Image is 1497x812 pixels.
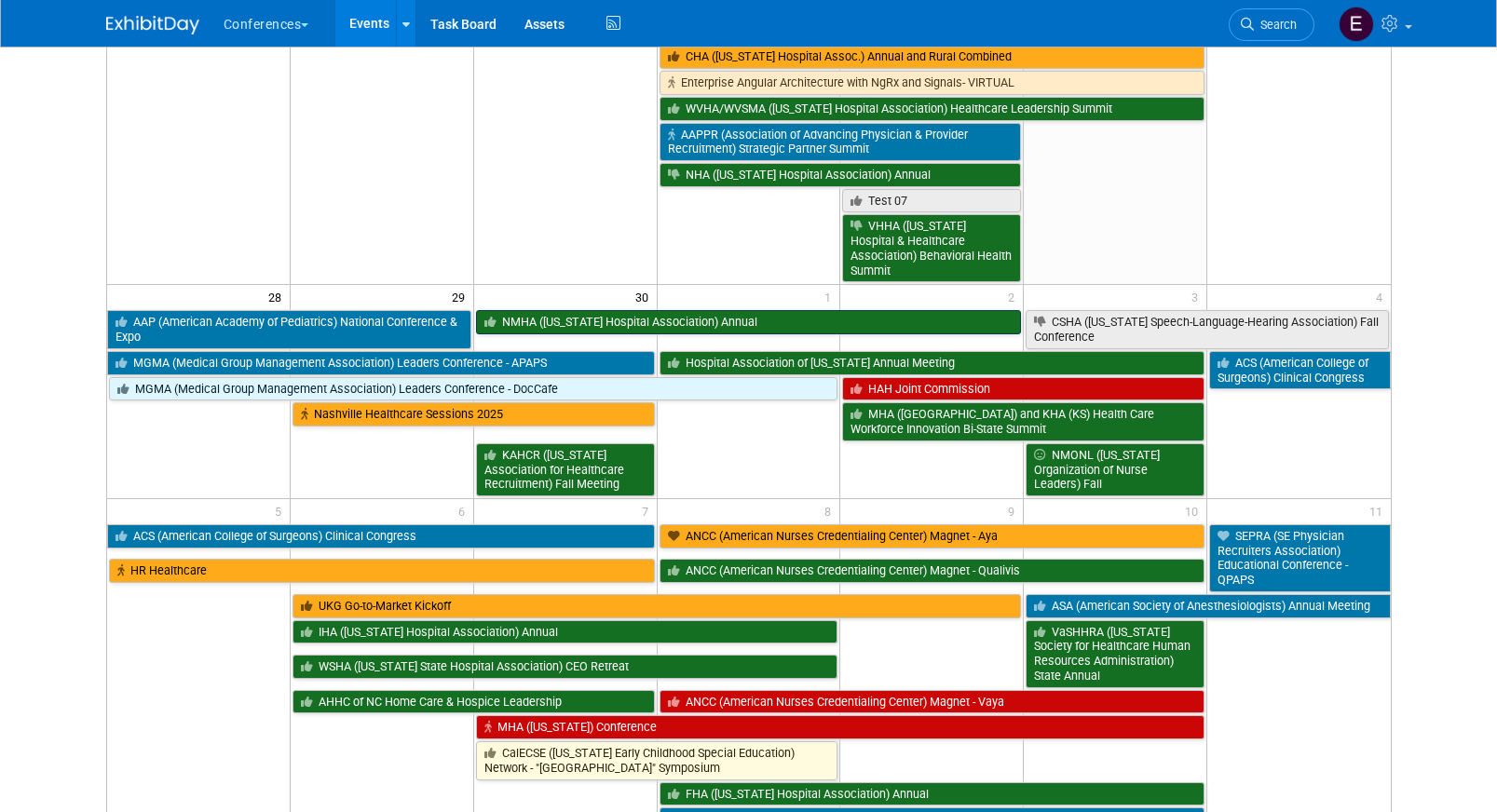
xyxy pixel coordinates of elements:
a: VHHA ([US_STATE] Hospital & Healthcare Association) Behavioral Health Summit [842,214,1021,282]
span: 10 [1183,499,1206,522]
a: CSHA ([US_STATE] Speech-Language-Hearing Association) Fall Conference [1026,310,1388,348]
span: 1 [823,285,839,308]
a: Enterprise Angular Architecture with NgRx and Signals- VIRTUAL [660,71,1205,95]
a: ACS (American College of Surgeons) Clinical Congress [1209,351,1390,389]
a: AAP (American Academy of Pediatrics) National Conference & Expo [107,310,471,348]
a: AAPPR (Association of Advancing Physician & Provider Recruitment) Strategic Partner Summit [660,123,1022,161]
a: UKG Go-to-Market Kickoff [293,594,1021,618]
a: WSHA ([US_STATE] State Hospital Association) CEO Retreat [293,655,838,679]
a: MHA ([US_STATE]) Conference [476,715,1204,739]
a: Search [1229,8,1314,41]
a: FHA ([US_STATE] Hospital Association) Annual [660,782,1205,806]
span: Search [1254,18,1297,32]
a: CHA ([US_STATE] Hospital Assoc.) Annual and Rural Combined [660,45,1205,69]
span: 4 [1374,285,1391,308]
span: 2 [1006,285,1023,308]
a: MHA ([GEOGRAPHIC_DATA]) and KHA (KS) Health Care Workforce Innovation Bi-State Summit [842,402,1204,440]
span: 5 [273,499,290,522]
img: Erin Anderson [1339,7,1374,42]
a: Hospital Association of [US_STATE] Annual Meeting [660,351,1205,375]
a: NHA ([US_STATE] Hospital Association) Annual [660,163,1022,187]
a: ACS (American College of Surgeons) Clinical Congress [107,524,655,548]
img: ExhibitDay [106,16,199,34]
span: 7 [640,499,657,522]
a: WVHA/WVSMA ([US_STATE] Hospital Association) Healthcare Leadership Summit [660,97,1205,121]
a: SEPRA (SE Physician Recruiters Association) Educational Conference - QPAPS [1209,524,1390,592]
a: AHHC of NC Home Care & Hospice Leadership [293,690,655,714]
span: 8 [823,499,839,522]
a: HAH Joint Commission [842,377,1204,401]
span: 30 [633,285,657,308]
a: ANCC (American Nurses Credentialing Center) Magnet - Qualivis [660,559,1205,583]
a: MGMA (Medical Group Management Association) Leaders Conference - DocCafe [109,377,838,401]
a: MGMA (Medical Group Management Association) Leaders Conference - APAPS [107,351,655,375]
a: ASA (American Society of Anesthesiologists) Annual Meeting [1026,594,1390,618]
span: 9 [1006,499,1023,522]
a: IHA ([US_STATE] Hospital Association) Annual [293,620,838,644]
a: VaSHHRA ([US_STATE] Society for Healthcare Human Resources Administration) State Annual [1026,620,1204,688]
span: 6 [456,499,473,522]
a: ANCC (American Nurses Credentialing Center) Magnet - Vaya [660,690,1205,714]
a: CalECSE ([US_STATE] Early Childhood Special Education) Network - "[GEOGRAPHIC_DATA]" Symposium [476,741,838,779]
span: 11 [1368,499,1391,522]
span: 3 [1190,285,1206,308]
a: HR Healthcare [109,559,655,583]
a: NMONL ([US_STATE] Organization of Nurse Leaders) Fall [1026,443,1204,496]
a: NMHA ([US_STATE] Hospital Association) Annual [476,310,1022,334]
a: Test 07 [842,189,1021,213]
a: Nashville Healthcare Sessions 2025 [293,402,655,426]
a: ANCC (American Nurses Credentialing Center) Magnet - Aya [660,524,1205,548]
span: 29 [450,285,473,308]
span: 28 [266,285,290,308]
a: KAHCR ([US_STATE] Association for Healthcare Recruitment) Fall Meeting [476,443,655,496]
